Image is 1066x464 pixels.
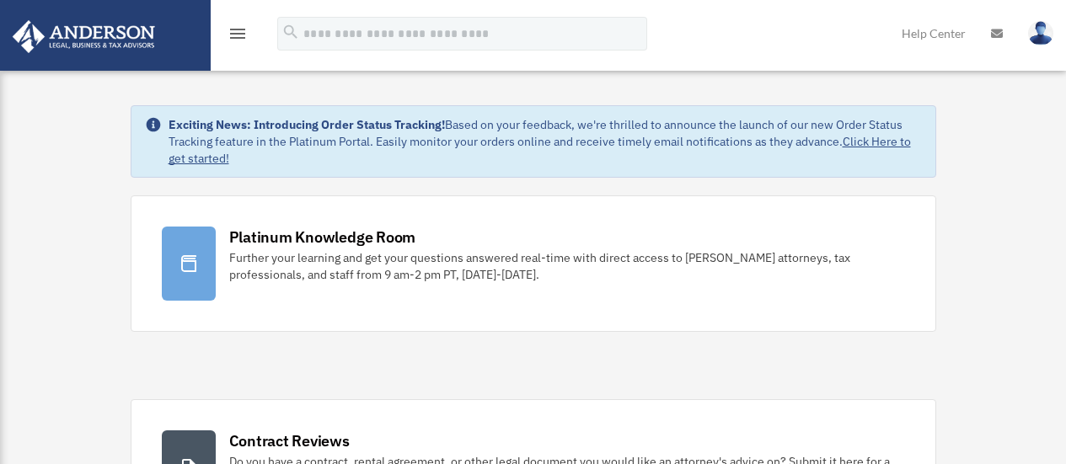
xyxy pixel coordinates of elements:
[229,227,416,248] div: Platinum Knowledge Room
[228,24,248,44] i: menu
[169,116,922,167] div: Based on your feedback, we're thrilled to announce the launch of our new Order Status Tracking fe...
[8,20,160,53] img: Anderson Advisors Platinum Portal
[228,29,248,44] a: menu
[281,23,300,41] i: search
[229,249,905,283] div: Further your learning and get your questions answered real-time with direct access to [PERSON_NAM...
[229,430,350,451] div: Contract Reviews
[131,195,936,332] a: Platinum Knowledge Room Further your learning and get your questions answered real-time with dire...
[169,117,445,132] strong: Exciting News: Introducing Order Status Tracking!
[1028,21,1053,45] img: User Pic
[169,134,911,166] a: Click Here to get started!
